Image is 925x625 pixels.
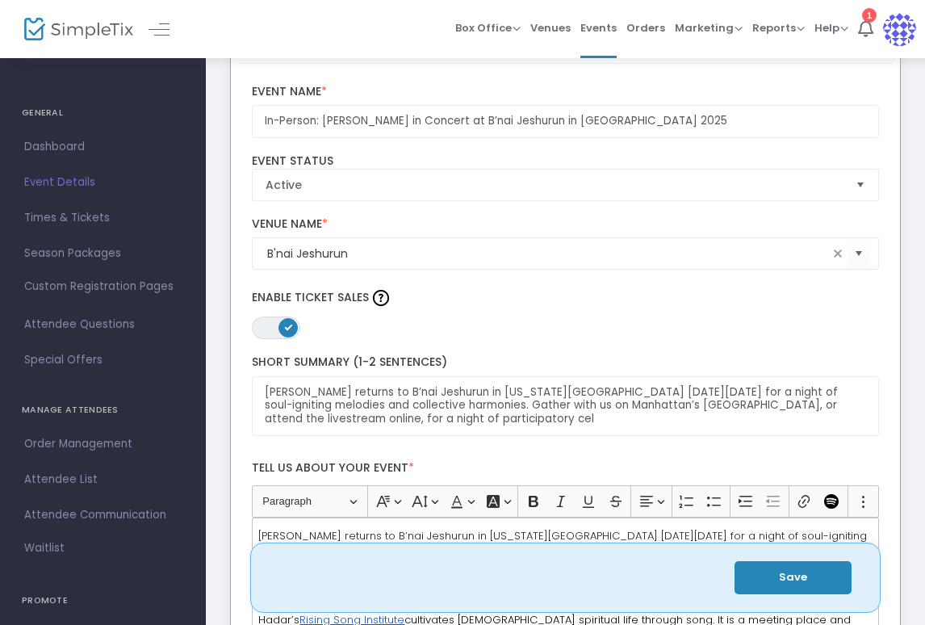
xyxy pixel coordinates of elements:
span: Venues [530,7,571,48]
button: Paragraph [255,489,364,514]
span: Box Office [455,20,521,36]
input: Select Venue [267,245,829,262]
div: Editor toolbar [252,485,880,518]
span: Dashboard [24,136,182,157]
span: Orders [626,7,665,48]
span: Waitlist [24,540,65,556]
h4: PROMOTE [22,585,184,617]
span: Special Offers [24,350,182,371]
span: clear [828,244,848,263]
button: Select [848,237,870,271]
h4: GENERAL [22,97,184,129]
span: Active [266,177,843,193]
span: Custom Registration Pages [24,279,174,295]
img: question-mark [373,290,389,306]
span: ON [284,323,292,331]
input: Enter Event Name [252,105,880,138]
span: Event Details [24,172,182,193]
span: Marketing [675,20,743,36]
span: Events [580,7,617,48]
h4: MANAGE ATTENDEES [22,394,184,426]
div: 1 [862,8,877,23]
span: Help [814,20,848,36]
span: Attendee List [24,469,182,490]
span: [PERSON_NAME] returns to B’nai Jeshurun in [US_STATE][GEOGRAPHIC_DATA] [DATE][DATE] for a night o... [258,528,867,575]
button: Save [735,561,852,594]
span: Attendee Questions [24,314,182,335]
label: Event Status [252,154,880,169]
span: Short Summary (1-2 Sentences) [252,354,447,370]
span: Season Packages [24,243,182,264]
button: Select [849,170,872,200]
span: Times & Tickets [24,208,182,229]
span: Attendee Communication [24,505,182,526]
span: Order Management [24,434,182,455]
label: Tell us about your event [244,452,887,485]
span: Reports [752,20,805,36]
label: Venue Name [252,217,880,232]
label: Enable Ticket Sales [252,286,880,310]
label: Event Name [252,85,880,99]
span: Paragraph [262,492,346,511]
